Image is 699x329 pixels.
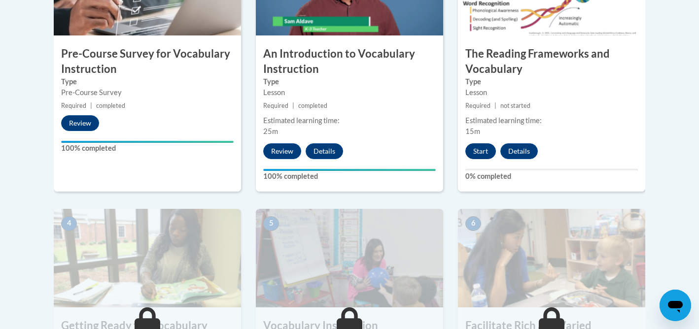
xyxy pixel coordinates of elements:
button: Details [306,143,343,159]
label: Type [465,76,638,87]
span: | [90,102,92,109]
span: Required [263,102,288,109]
span: completed [298,102,327,109]
span: 5 [263,216,279,231]
img: Course Image [256,209,443,307]
span: 6 [465,216,481,231]
span: 25m [263,127,278,135]
label: 0% completed [465,171,638,182]
h3: The Reading Frameworks and Vocabulary [458,46,645,77]
span: 4 [61,216,77,231]
label: Type [61,76,234,87]
span: Required [465,102,490,109]
iframe: Button to launch messaging window [660,290,691,321]
span: | [292,102,294,109]
div: Your progress [61,141,234,143]
span: 15m [465,127,480,135]
div: Estimated learning time: [465,115,638,126]
span: Required [61,102,86,109]
div: Estimated learning time: [263,115,436,126]
label: Type [263,76,436,87]
label: 100% completed [263,171,436,182]
span: | [494,102,496,109]
h3: An Introduction to Vocabulary Instruction [256,46,443,77]
button: Review [263,143,301,159]
button: Details [500,143,538,159]
div: Lesson [263,87,436,98]
button: Start [465,143,496,159]
img: Course Image [54,209,241,307]
img: Course Image [458,209,645,307]
label: 100% completed [61,143,234,154]
div: Lesson [465,87,638,98]
span: not started [500,102,530,109]
h3: Pre-Course Survey for Vocabulary Instruction [54,46,241,77]
span: completed [96,102,125,109]
div: Your progress [263,169,436,171]
button: Review [61,115,99,131]
div: Pre-Course Survey [61,87,234,98]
